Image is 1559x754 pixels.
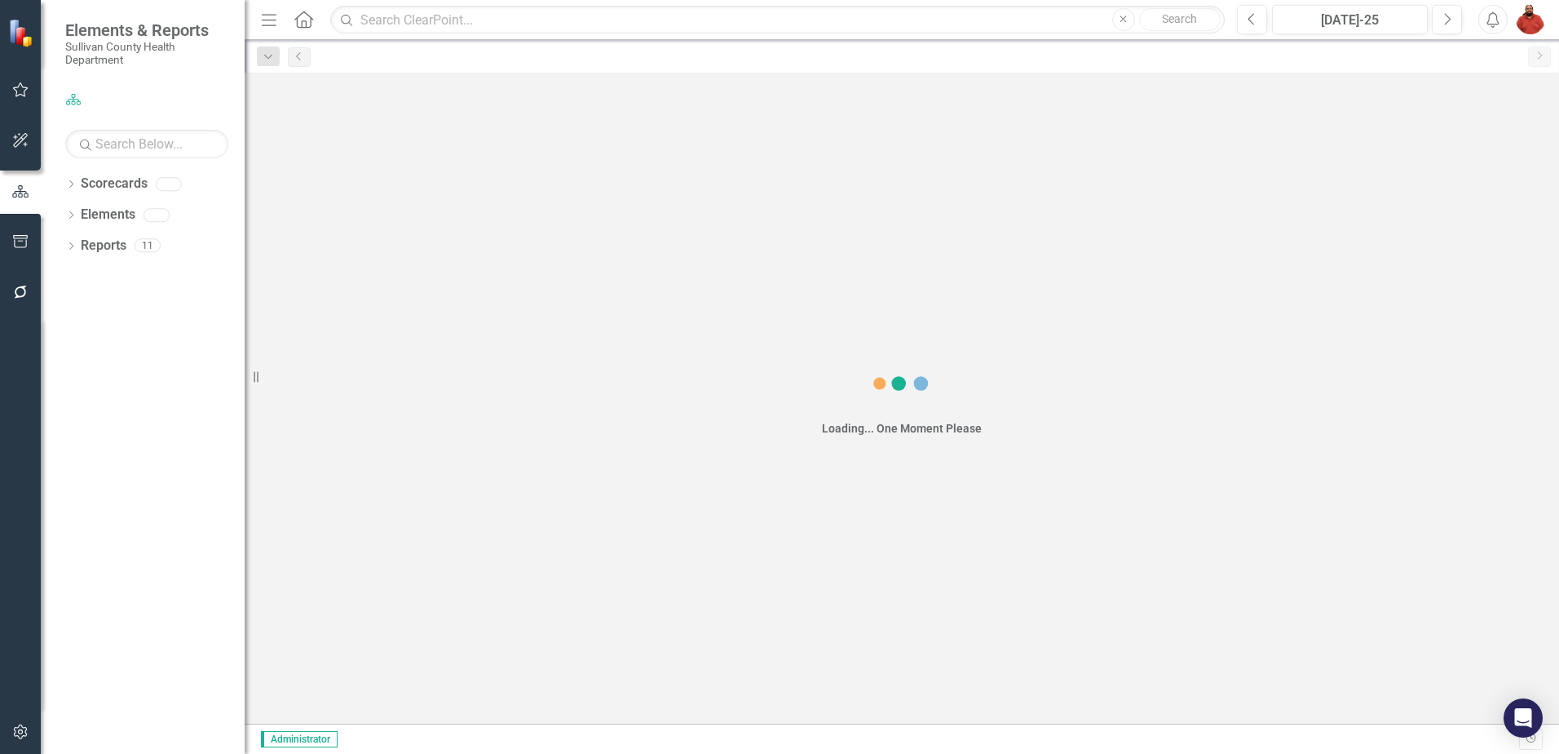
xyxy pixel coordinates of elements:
div: Open Intercom Messenger [1504,699,1543,738]
button: Search [1139,8,1221,31]
input: Search ClearPoint... [330,6,1225,34]
small: Sullivan County Health Department [65,40,228,67]
span: Search [1162,12,1197,25]
span: Administrator [261,731,338,747]
div: Loading... One Moment Please [822,420,982,437]
img: ClearPoint Strategy [8,18,38,47]
div: [DATE]-25 [1278,11,1422,30]
span: Elements & Reports [65,20,228,40]
a: Reports [81,237,126,255]
a: Elements [81,206,135,224]
button: [DATE]-25 [1272,5,1428,34]
div: 11 [135,239,161,253]
img: Will Valdez [1516,5,1545,34]
a: Scorecards [81,175,148,193]
input: Search Below... [65,130,228,158]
